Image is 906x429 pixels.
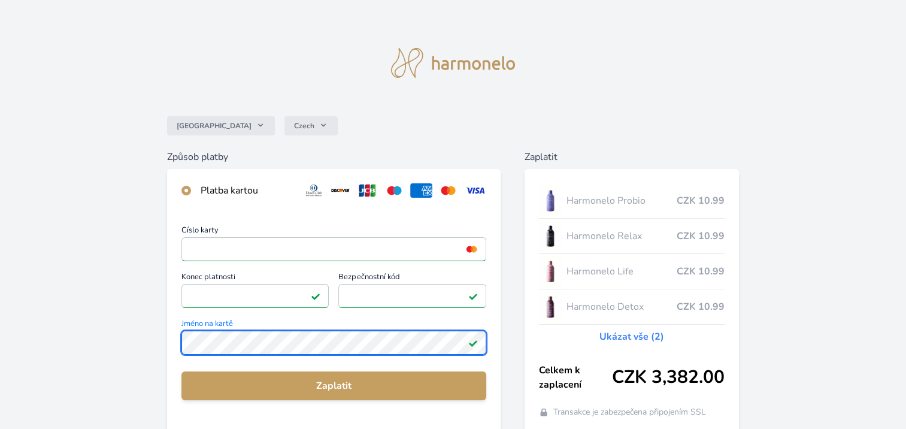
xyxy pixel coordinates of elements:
img: Platné pole [468,291,478,301]
span: Jméno na kartě [181,320,486,331]
iframe: Iframe pro bezpečnostní kód [344,288,481,304]
span: Transakce je zabezpečena připojením SSL [553,406,706,418]
span: Bezpečnostní kód [338,273,486,284]
img: mc [463,244,480,255]
span: Harmonelo Detox [566,300,677,314]
span: CZK 10.99 [677,194,725,208]
img: visa.svg [464,183,486,198]
button: Zaplatit [181,371,486,400]
img: amex.svg [410,183,432,198]
img: CLEAN_LIFE_se_stinem_x-lo.jpg [539,256,562,286]
img: discover.svg [329,183,352,198]
img: logo.svg [391,48,516,78]
iframe: Iframe pro datum vypršení platnosti [187,288,324,304]
span: CZK 10.99 [677,264,725,279]
img: jcb.svg [356,183,378,198]
img: CLEAN_PROBIO_se_stinem_x-lo.jpg [539,186,562,216]
h6: Způsob platby [167,150,501,164]
span: CZK 3,382.00 [612,367,725,388]
span: Czech [294,121,314,131]
span: CZK 10.99 [677,229,725,243]
span: Celkem k zaplacení [539,363,612,392]
img: Platné pole [311,291,320,301]
div: Platba kartou [201,183,293,198]
span: Harmonelo Probio [566,194,677,208]
button: Czech [284,116,338,135]
img: CLEAN_RELAX_se_stinem_x-lo.jpg [539,221,562,251]
img: maestro.svg [383,183,405,198]
input: Jméno na kartěPlatné pole [181,331,486,355]
iframe: Iframe pro číslo karty [187,241,481,258]
span: CZK 10.99 [677,300,725,314]
span: Číslo karty [181,226,486,237]
a: Ukázat vše (2) [599,330,664,344]
img: Platné pole [468,338,478,348]
img: diners.svg [303,183,325,198]
img: DETOX_se_stinem_x-lo.jpg [539,292,562,322]
span: Harmonelo Life [566,264,677,279]
span: Zaplatit [191,379,477,393]
img: mc.svg [437,183,459,198]
span: Konec platnosti [181,273,329,284]
h6: Zaplatit [525,150,739,164]
button: [GEOGRAPHIC_DATA] [167,116,275,135]
span: Harmonelo Relax [566,229,677,243]
span: [GEOGRAPHIC_DATA] [177,121,252,131]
